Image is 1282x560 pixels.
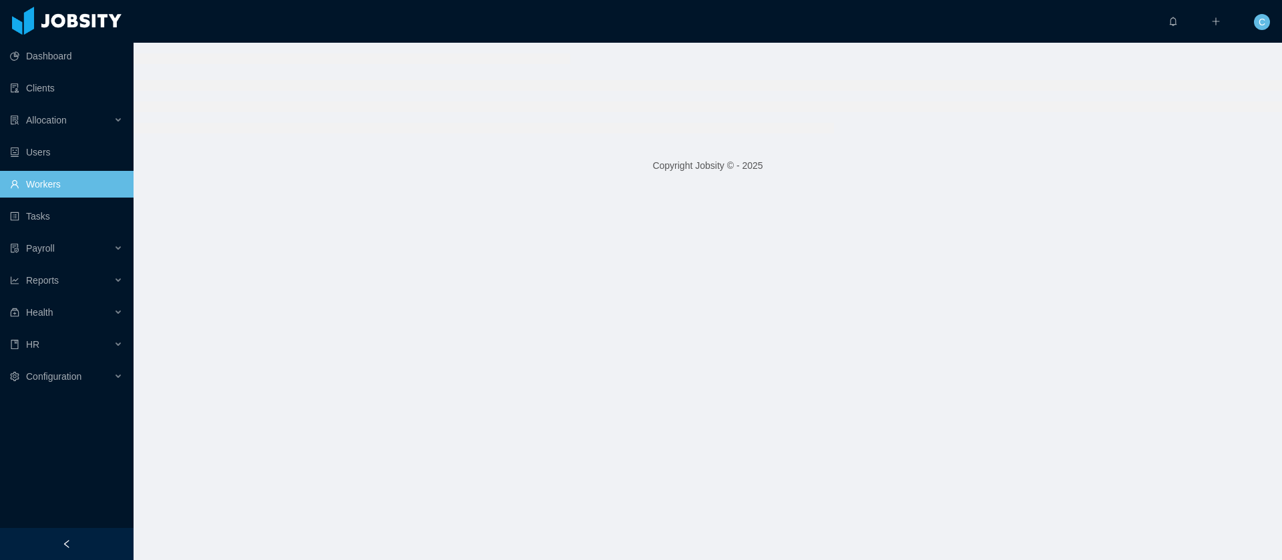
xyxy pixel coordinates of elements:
[134,143,1282,189] footer: Copyright Jobsity © - 2025
[10,276,19,285] i: icon: line-chart
[26,275,59,286] span: Reports
[10,340,19,349] i: icon: book
[10,139,123,166] a: icon: robotUsers
[1211,17,1221,26] i: icon: plus
[26,371,81,382] span: Configuration
[10,115,19,125] i: icon: solution
[10,244,19,253] i: icon: file-protect
[10,308,19,317] i: icon: medicine-box
[1178,10,1191,23] sup: 0
[1259,14,1265,30] span: C
[26,339,39,350] span: HR
[10,75,123,101] a: icon: auditClients
[1168,17,1178,26] i: icon: bell
[26,243,55,254] span: Payroll
[10,203,123,230] a: icon: profileTasks
[26,115,67,125] span: Allocation
[10,43,123,69] a: icon: pie-chartDashboard
[10,372,19,381] i: icon: setting
[10,171,123,198] a: icon: userWorkers
[26,307,53,318] span: Health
